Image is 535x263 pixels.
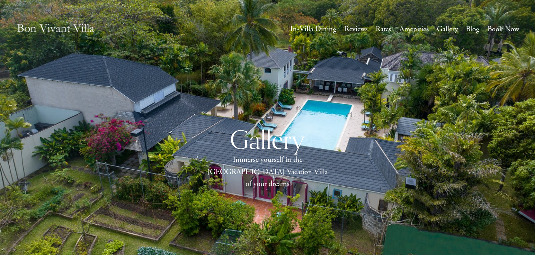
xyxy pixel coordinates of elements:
h1: Gallery [206,124,329,155]
a: Rates [376,22,391,36]
img: Caribbean Vacation Rental | Bon Vivant Villa [16,16,95,42]
a: Book Now [487,22,519,36]
a: Gallery [437,22,458,36]
p: Immerse yourself in the [GEOGRAPHIC_DATA] Vacation Villa of your dreams [206,154,329,190]
a: In-Villa Dining [290,22,336,36]
a: Amenities [399,22,429,36]
a: Reviews [344,22,368,36]
a: Blog [466,22,479,36]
